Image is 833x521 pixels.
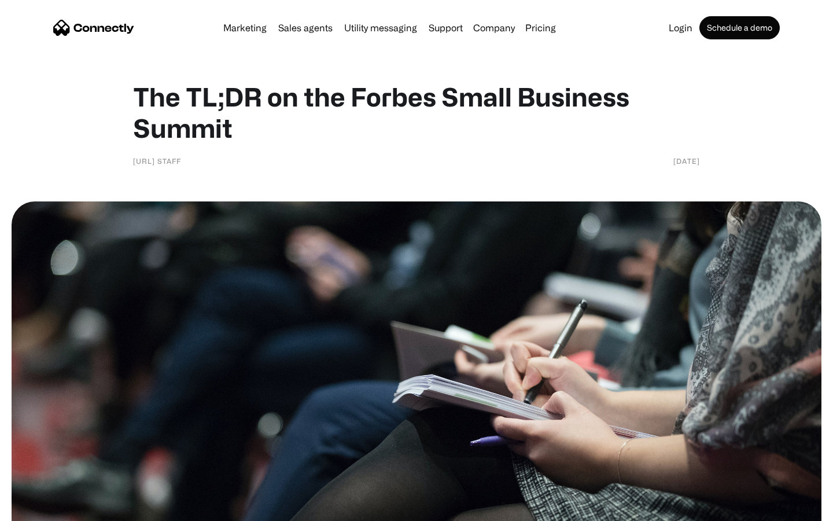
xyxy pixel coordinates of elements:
[340,23,422,32] a: Utility messaging
[424,23,467,32] a: Support
[699,16,780,39] a: Schedule a demo
[521,23,561,32] a: Pricing
[473,20,515,36] div: Company
[274,23,337,32] a: Sales agents
[23,501,69,517] ul: Language list
[219,23,271,32] a: Marketing
[133,81,700,144] h1: The TL;DR on the Forbes Small Business Summit
[664,23,697,32] a: Login
[673,155,700,167] div: [DATE]
[133,155,181,167] div: [URL] Staff
[12,501,69,517] aside: Language selected: English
